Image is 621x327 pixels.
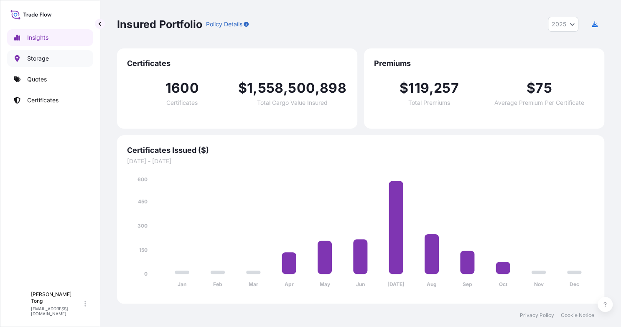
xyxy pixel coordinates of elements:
[570,281,579,287] tspan: Dec
[561,312,594,319] a: Cookie Notice
[288,81,315,95] span: 500
[387,281,405,287] tspan: [DATE]
[178,281,186,287] tspan: Jan
[320,81,346,95] span: 898
[552,20,566,28] span: 2025
[247,81,253,95] span: 1
[127,58,347,68] span: Certificates
[7,92,93,109] a: Certificates
[285,281,294,287] tspan: Apr
[27,33,48,42] p: Insights
[527,81,535,95] span: $
[27,96,59,104] p: Certificates
[139,247,148,253] tspan: 150
[548,17,578,32] button: Year Selector
[238,81,247,95] span: $
[31,291,83,304] p: [PERSON_NAME] Tong
[127,145,594,155] span: Certificates Issued ($)
[434,81,459,95] span: 257
[206,20,242,28] p: Policy Details
[7,29,93,46] a: Insights
[31,306,83,316] p: [EMAIL_ADDRESS][DOMAIN_NAME]
[400,81,408,95] span: $
[494,100,584,106] span: Average Premium Per Certificate
[166,100,198,106] span: Certificates
[283,81,288,95] span: ,
[429,81,434,95] span: ,
[17,299,22,308] span: C
[27,75,47,84] p: Quotes
[520,312,554,319] a: Privacy Policy
[117,18,202,31] p: Insured Portfolio
[138,198,148,205] tspan: 450
[374,58,594,68] span: Premiums
[356,281,365,287] tspan: Jun
[213,281,222,287] tspan: Feb
[257,81,283,95] span: 558
[127,157,594,165] span: [DATE] - [DATE]
[535,81,552,95] span: 75
[7,50,93,67] a: Storage
[137,176,148,183] tspan: 600
[137,223,148,229] tspan: 300
[427,281,437,287] tspan: Aug
[249,281,258,287] tspan: Mar
[408,81,429,95] span: 119
[27,54,49,63] p: Storage
[408,100,450,106] span: Total Premiums
[257,100,328,106] span: Total Cargo Value Insured
[315,81,320,95] span: ,
[499,281,508,287] tspan: Oct
[463,281,472,287] tspan: Sep
[7,71,93,88] a: Quotes
[165,81,199,95] span: 1600
[144,271,148,277] tspan: 0
[534,281,544,287] tspan: Nov
[320,281,331,287] tspan: May
[253,81,257,95] span: ,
